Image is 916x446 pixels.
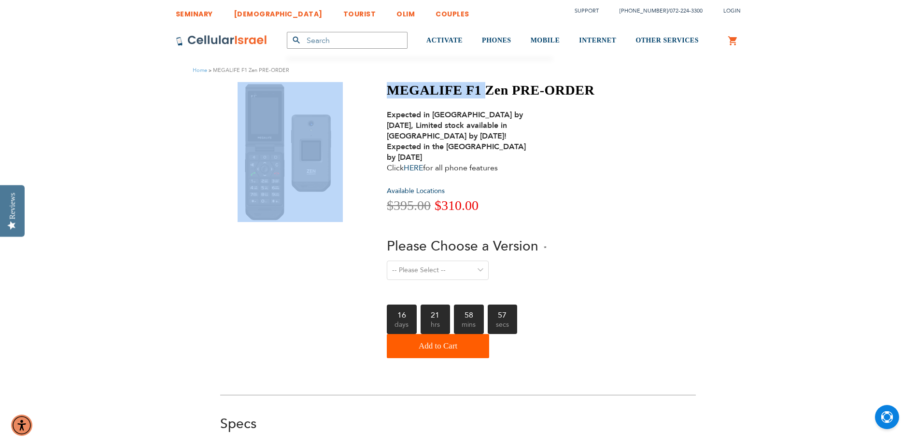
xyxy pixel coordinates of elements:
span: ACTIVATE [426,37,463,44]
a: Available Locations [387,186,445,195]
span: $395.00 [387,198,431,213]
a: 072-224-3300 [670,7,703,14]
a: OLIM [396,2,415,20]
img: Cellular Israel Logo [176,35,268,46]
b: 58 [454,305,484,319]
h1: MEGALIFE F1 Zen PRE-ORDER [387,82,594,98]
b: 16 [387,305,417,319]
span: MOBILE [531,37,560,44]
b: 21 [421,305,451,319]
a: [PHONE_NUMBER] [620,7,668,14]
a: OTHER SERVICES [635,23,699,59]
div: Reviews [8,193,17,219]
span: $310.00 [435,198,479,213]
a: HERE [404,163,423,173]
span: mins [454,319,484,334]
span: hrs [421,319,451,334]
span: Login [723,7,741,14]
span: Add to Cart [419,336,457,356]
span: OTHER SERVICES [635,37,699,44]
span: Please Choose a Version [387,237,538,255]
span: PHONES [482,37,511,44]
a: PHONES [482,23,511,59]
a: [DEMOGRAPHIC_DATA] [234,2,323,20]
span: INTERNET [579,37,616,44]
a: Specs [220,415,256,433]
span: secs [488,319,518,334]
span: days [387,319,417,334]
div: Accessibility Menu [11,415,32,436]
div: Click for all phone features [387,110,536,173]
strong: Expected in [GEOGRAPHIC_DATA] by [DATE], Limited stock available in [GEOGRAPHIC_DATA] by [DATE]! ... [387,110,526,163]
a: INTERNET [579,23,616,59]
a: ACTIVATE [426,23,463,59]
li: / [610,4,703,18]
button: Add to Cart [387,334,489,358]
img: MEGALIFE F1 Zen PRE-ORDER [238,82,343,222]
input: Search [287,32,408,49]
a: MOBILE [531,23,560,59]
a: TOURIST [343,2,376,20]
a: Support [575,7,599,14]
a: COUPLES [436,2,469,20]
a: Home [193,67,207,74]
li: MEGALIFE F1 Zen PRE-ORDER [207,66,289,75]
a: SEMINARY [176,2,213,20]
b: 57 [488,305,518,319]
